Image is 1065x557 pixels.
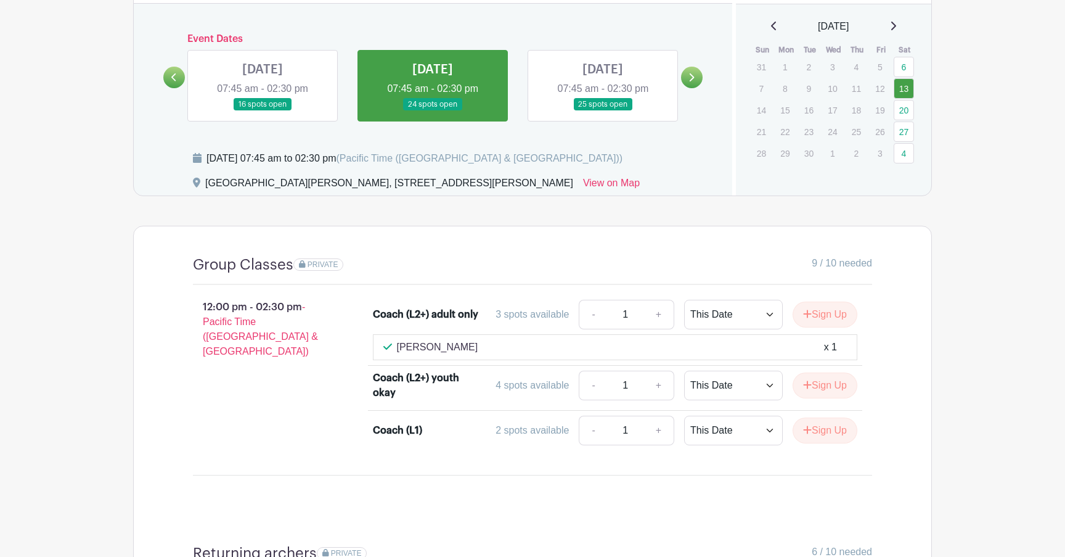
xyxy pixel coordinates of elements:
[846,79,867,98] p: 11
[824,340,837,355] div: x 1
[774,44,798,56] th: Mon
[870,122,890,141] p: 26
[870,144,890,163] p: 3
[793,418,857,444] button: Sign Up
[751,101,772,120] p: 14
[373,423,422,438] div: Coach (L1)
[822,57,843,76] p: 3
[822,44,846,56] th: Wed
[870,79,890,98] p: 12
[206,151,622,166] div: [DATE] 07:45 am to 02:30 pm
[894,143,914,163] a: 4
[205,176,573,196] div: [GEOGRAPHIC_DATA][PERSON_NAME], [STREET_ADDRESS][PERSON_NAME]
[775,144,795,163] p: 29
[870,101,890,120] p: 19
[496,378,569,393] div: 4 spots available
[846,44,870,56] th: Thu
[799,57,819,76] p: 2
[751,57,772,76] p: 31
[793,302,857,328] button: Sign Up
[579,416,607,445] a: -
[643,300,674,329] a: +
[373,371,479,400] div: Coach (L2+) youth okay
[496,307,569,322] div: 3 spots available
[846,144,867,163] p: 2
[579,371,607,400] a: -
[751,122,772,141] p: 21
[822,79,843,98] p: 10
[812,256,872,271] span: 9 / 10 needed
[775,101,795,120] p: 15
[643,371,674,400] a: +
[822,101,843,120] p: 17
[496,423,569,438] div: 2 spots available
[397,340,478,355] p: [PERSON_NAME]
[308,260,338,269] span: PRIVATE
[822,144,843,163] p: 1
[799,79,819,98] p: 9
[751,144,772,163] p: 28
[185,33,681,45] h6: Event Dates
[775,79,795,98] p: 8
[193,256,293,274] h4: Group Classes
[894,100,914,120] a: 20
[869,44,893,56] th: Fri
[799,122,819,141] p: 23
[799,144,819,163] p: 30
[643,416,674,445] a: +
[893,44,917,56] th: Sat
[870,57,890,76] p: 5
[373,307,478,322] div: Coach (L2+) adult only
[846,101,867,120] p: 18
[336,153,622,163] span: (Pacific Time ([GEOGRAPHIC_DATA] & [GEOGRAPHIC_DATA]))
[751,44,775,56] th: Sun
[894,57,914,77] a: 6
[751,79,772,98] p: 7
[203,302,318,357] span: - Pacific Time ([GEOGRAPHIC_DATA] & [GEOGRAPHIC_DATA])
[846,122,867,141] p: 25
[818,19,849,34] span: [DATE]
[798,44,822,56] th: Tue
[775,122,795,141] p: 22
[173,295,353,364] p: 12:00 pm - 02:30 pm
[583,176,640,196] a: View on Map
[894,122,914,142] a: 27
[846,57,867,76] p: 4
[894,78,914,99] a: 13
[579,300,607,329] a: -
[775,57,795,76] p: 1
[793,373,857,398] button: Sign Up
[822,122,843,141] p: 24
[799,101,819,120] p: 16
